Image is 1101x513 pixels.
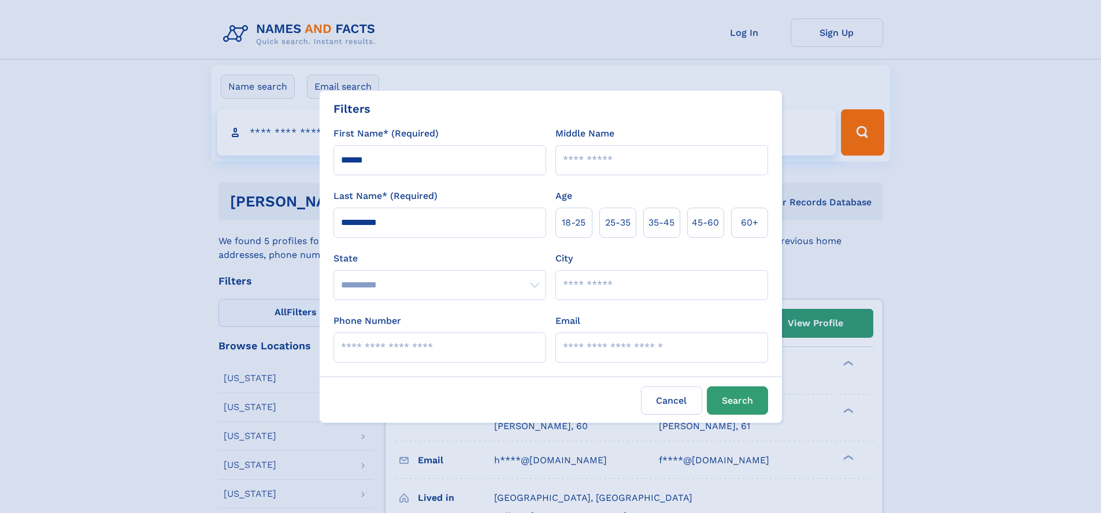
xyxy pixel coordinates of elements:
[605,216,631,230] span: 25‑35
[707,386,768,415] button: Search
[555,189,572,203] label: Age
[333,127,439,141] label: First Name* (Required)
[333,189,438,203] label: Last Name* (Required)
[648,216,674,230] span: 35‑45
[692,216,719,230] span: 45‑60
[555,252,573,265] label: City
[555,127,614,141] label: Middle Name
[641,386,702,415] label: Cancel
[555,314,580,328] label: Email
[562,216,585,230] span: 18‑25
[741,216,758,230] span: 60+
[333,100,370,117] div: Filters
[333,314,401,328] label: Phone Number
[333,252,546,265] label: State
